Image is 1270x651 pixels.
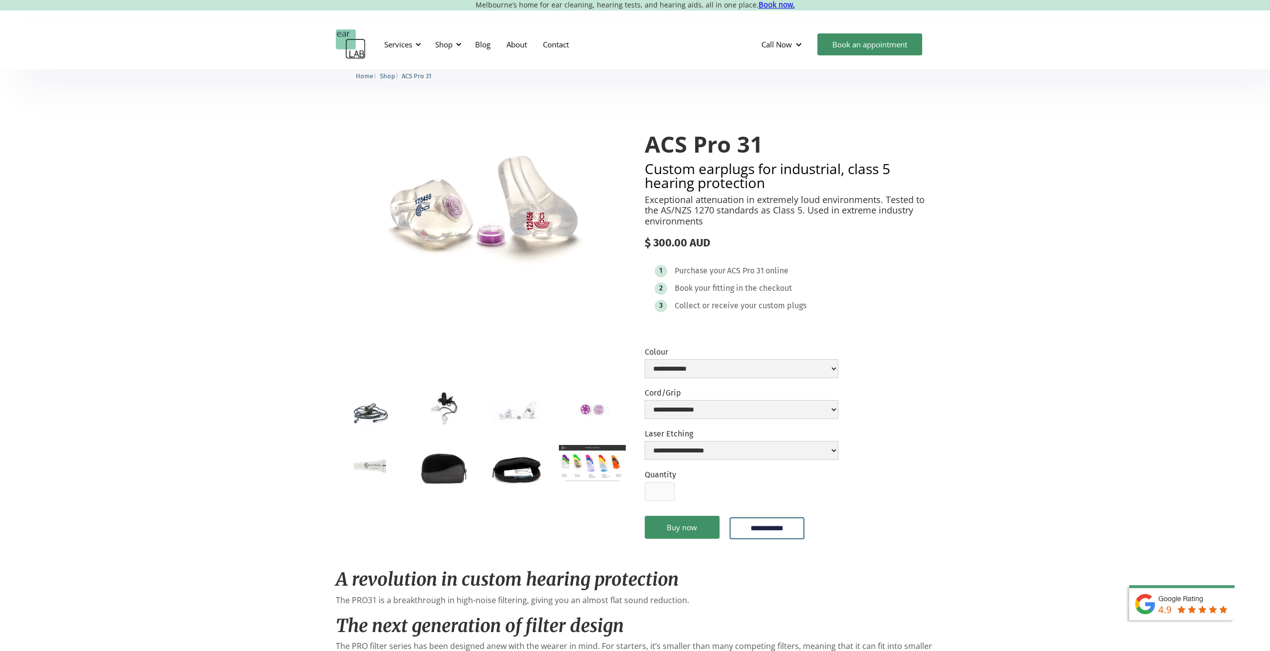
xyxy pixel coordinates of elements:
[675,301,806,311] div: Collect or receive your custom plugs
[336,29,366,59] a: home
[336,568,679,591] em: A revolution in custom hearing protection
[645,236,935,249] div: $ 300.00 AUD
[467,30,499,59] a: Blog
[380,71,395,80] a: Shop
[659,284,663,292] div: 2
[336,596,935,605] p: The PRO31 is a breakthrough in high-noise filtering, giving you an almost flat sound reduction.
[380,71,402,81] li: 〉
[659,302,663,309] div: 3
[402,72,432,80] span: ACS Pro 31
[559,388,625,432] a: open lightbox
[429,29,465,59] div: Shop
[356,72,373,80] span: Home
[485,388,551,436] a: open lightbox
[336,112,626,311] img: ACS Pro 31
[727,266,764,276] div: ACS Pro 31
[356,71,373,80] a: Home
[645,388,838,398] label: Cord/Grip
[645,132,935,157] h1: ACS Pro 31
[380,72,395,80] span: Shop
[762,39,792,49] div: Call Now
[336,112,626,311] a: open lightbox
[410,445,477,490] a: open lightbox
[645,516,720,539] a: Buy now
[645,195,935,227] p: Exceptional attenuation in extremely loud environments. Tested to the AS/NZS 1270 standards as Cl...
[336,388,402,437] a: open lightbox
[402,71,432,80] a: ACS Pro 31
[435,39,453,49] div: Shop
[336,615,624,637] em: The next generation of filter design
[499,30,535,59] a: About
[817,33,922,55] a: Book an appointment
[485,445,551,490] a: open lightbox
[675,283,792,293] div: Book your fitting in the checkout
[659,267,662,274] div: 1
[535,30,577,59] a: Contact
[645,470,676,479] label: Quantity
[410,388,477,432] a: open lightbox
[675,266,726,276] div: Purchase your
[754,29,812,59] div: Call Now
[559,445,625,482] a: open lightbox
[356,71,380,81] li: 〉
[645,429,838,438] label: Laser Etching
[765,266,788,276] div: online
[645,162,935,190] h2: Custom earplugs for industrial, class 5 hearing protection
[336,445,402,489] a: open lightbox
[384,39,412,49] div: Services
[645,347,838,357] label: Colour
[378,29,424,59] div: Services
